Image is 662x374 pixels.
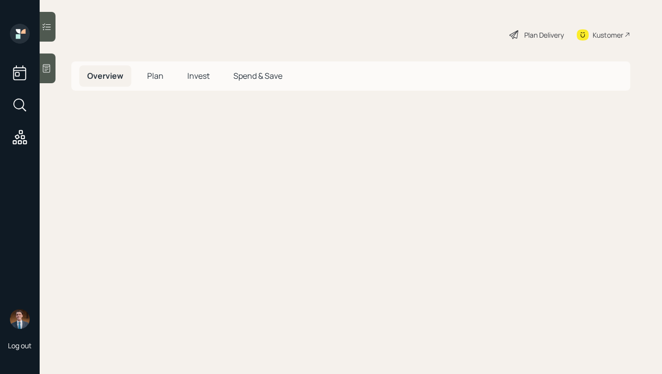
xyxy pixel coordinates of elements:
[8,341,32,350] div: Log out
[593,30,623,40] div: Kustomer
[10,309,30,329] img: hunter_neumayer.jpg
[233,70,282,81] span: Spend & Save
[524,30,564,40] div: Plan Delivery
[187,70,210,81] span: Invest
[147,70,164,81] span: Plan
[87,70,123,81] span: Overview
